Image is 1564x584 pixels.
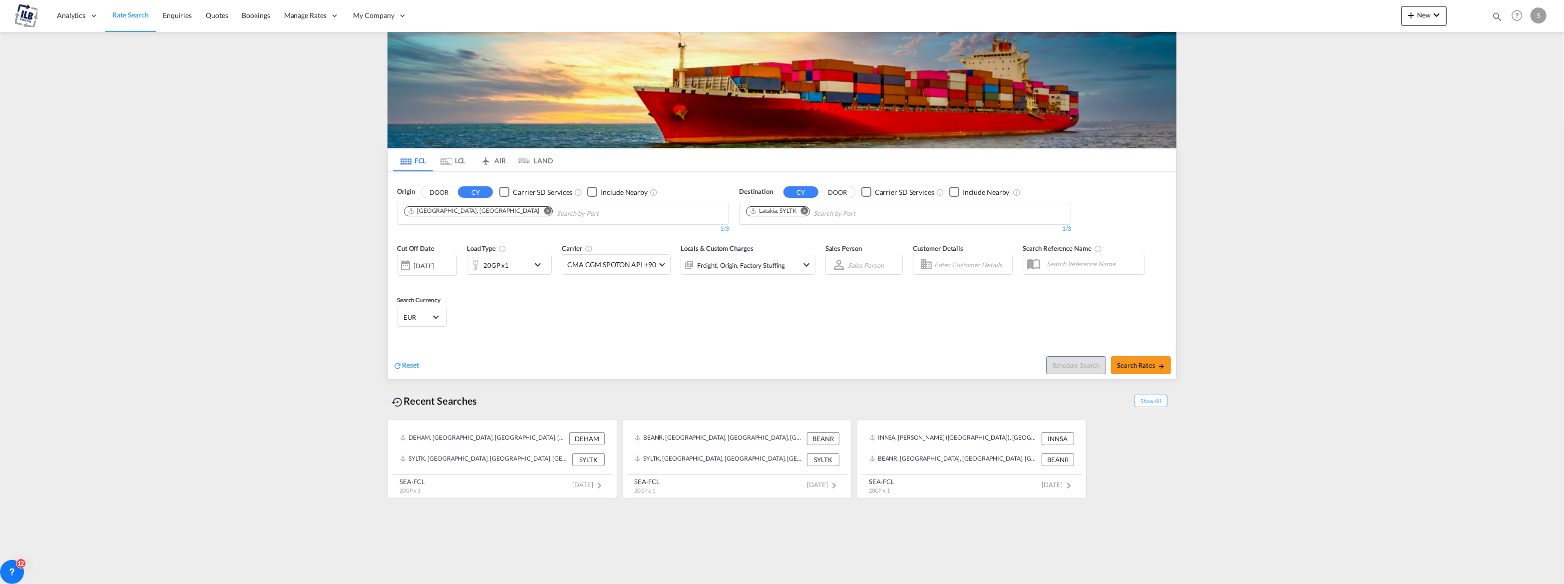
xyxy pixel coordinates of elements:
[562,244,593,252] span: Carrier
[739,225,1071,233] div: 1/3
[825,244,862,252] span: Sales Person
[1117,361,1165,369] span: Search Rates
[869,453,1039,466] div: BEANR, Antwerp, Belgium, Western Europe, Europe
[1431,9,1443,21] md-icon: icon-chevron-down
[1042,453,1074,466] div: BEANR
[681,255,815,275] div: Freight Origin Factory Stuffingicon-chevron-down
[807,453,839,466] div: SYLTK
[1042,481,1075,489] span: [DATE]
[242,11,270,19] span: Bookings
[913,244,963,252] span: Customer Details
[820,186,855,198] button: DOOR
[1492,11,1503,22] md-icon: icon-magnify
[1135,395,1168,407] span: Show All
[828,480,840,492] md-icon: icon-chevron-right
[1063,480,1075,492] md-icon: icon-chevron-right
[402,203,656,222] md-chips-wrap: Chips container. Use arrow keys to select chips.
[467,244,506,252] span: Load Type
[1401,6,1447,26] button: icon-plus 400-fgNewicon-chevron-down
[634,487,655,494] span: 20GP x 1
[397,255,457,276] div: [DATE]
[807,432,839,445] div: BEANR
[402,361,419,369] span: Reset
[934,257,1009,272] input: Enter Customer Details
[1405,11,1443,19] span: New
[1023,244,1102,252] span: Search Reference Name
[458,186,493,198] button: CY
[397,225,729,233] div: 1/3
[407,207,541,215] div: Press delete to remove this chip.
[393,149,553,171] md-pagination-wrapper: Use the left and right arrow keys to navigate between tabs
[1492,11,1503,26] div: icon-magnify
[572,453,605,466] div: SYLTK
[388,390,481,412] div: Recent Searches
[573,481,605,489] span: [DATE]
[1509,7,1531,25] div: Help
[635,432,804,445] div: BEANR, Antwerp, Belgium, Western Europe, Europe
[284,10,327,20] span: Manage Rates
[800,259,812,271] md-icon: icon-chevron-down
[388,172,1176,379] div: OriginDOOR CY Checkbox No InkUnchecked: Search for CY (Container Yard) services for all selected ...
[537,207,552,217] button: Remove
[498,245,506,253] md-icon: icon-information-outline
[869,432,1039,445] div: INNSA, Jawaharlal Nehru (Nhava Sheva), India, Indian Subcontinent, Asia Pacific
[15,4,37,27] img: 625ebc90a5f611efb2de8361e036ac32.png
[397,275,404,288] md-datepicker: Select
[112,10,149,19] span: Rate Search
[794,207,809,217] button: Remove
[745,203,913,222] md-chips-wrap: Chips container. Use arrow keys to select chips.
[622,420,852,499] recent-search-card: BEANR, [GEOGRAPHIC_DATA], [GEOGRAPHIC_DATA], [GEOGRAPHIC_DATA], [GEOGRAPHIC_DATA] BEANRSYLTK, [GE...
[750,207,798,215] div: Press delete to remove this chip.
[354,10,394,20] span: My Company
[567,260,656,270] span: CMA CGM SPOTON API +90
[57,10,85,20] span: Analytics
[569,432,605,445] div: DEHAM
[936,188,944,196] md-icon: Unchecked: Search for CY (Container Yard) services for all selected carriers.Checked : Search for...
[750,207,796,215] div: Latakia, SYLTK
[480,155,492,162] md-icon: icon-airplane
[857,420,1087,499] recent-search-card: INNSA, [PERSON_NAME] ([GEOGRAPHIC_DATA]), [GEOGRAPHIC_DATA], [GEOGRAPHIC_DATA], [GEOGRAPHIC_DATA]...
[949,187,1010,197] md-checkbox: Checkbox No Ink
[739,187,773,197] span: Destination
[585,245,593,253] md-icon: The selected Trucker/Carrierwill be displayed in the rate results If the rates are from another f...
[1405,9,1417,21] md-icon: icon-plus 400-fg
[393,149,433,171] md-tab-item: FCL
[963,187,1010,197] div: Include Nearby
[388,420,617,499] recent-search-card: DEHAM, [GEOGRAPHIC_DATA], [GEOGRAPHIC_DATA], [GEOGRAPHIC_DATA], [GEOGRAPHIC_DATA] DEHAMSYLTK, [GE...
[433,149,473,171] md-tab-item: LCL
[807,481,840,489] span: [DATE]
[397,244,434,252] span: Cut Off Date
[397,187,415,197] span: Origin
[783,186,818,198] button: CY
[1046,356,1106,374] button: Note: By default Schedule search will only considerorigin ports, destination ports and cut off da...
[1094,245,1102,253] md-icon: Your search will be saved by the below given name
[814,206,909,222] input: Chips input.
[587,187,648,197] md-checkbox: Checkbox No Ink
[681,244,754,252] span: Locals & Custom Charges
[1531,7,1547,23] div: S
[869,477,894,486] div: SEA-FCL
[650,188,658,196] md-icon: Unchecked: Ignores neighbouring ports when fetching rates.Checked : Includes neighbouring ports w...
[407,207,539,215] div: Hamburg, DEHAM
[601,187,648,197] div: Include Nearby
[513,187,572,197] div: Carrier SD Services
[869,487,890,494] span: 20GP x 1
[393,360,419,371] div: icon-refreshReset
[499,187,572,197] md-checkbox: Checkbox No Ink
[1158,363,1165,370] md-icon: icon-arrow-right
[1042,432,1074,445] div: INNSA
[397,296,440,304] span: Search Currency
[697,258,785,272] div: Freight Origin Factory Stuffing
[513,149,553,171] md-tab-item: LAND
[861,187,934,197] md-checkbox: Checkbox No Ink
[1509,7,1526,24] span: Help
[847,258,885,272] md-select: Sales Person
[557,206,652,222] input: Chips input.
[467,255,552,275] div: 20GP x1icon-chevron-down
[635,453,804,466] div: SYLTK, Latakia, Syrian Arab Republic, Levante, Middle East
[400,453,570,466] div: SYLTK, Latakia, Syrian Arab Republic, Levante, Middle East
[1111,356,1171,374] button: Search Ratesicon-arrow-right
[400,432,567,445] div: DEHAM, Hamburg, Germany, Western Europe, Europe
[163,11,192,19] span: Enquiries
